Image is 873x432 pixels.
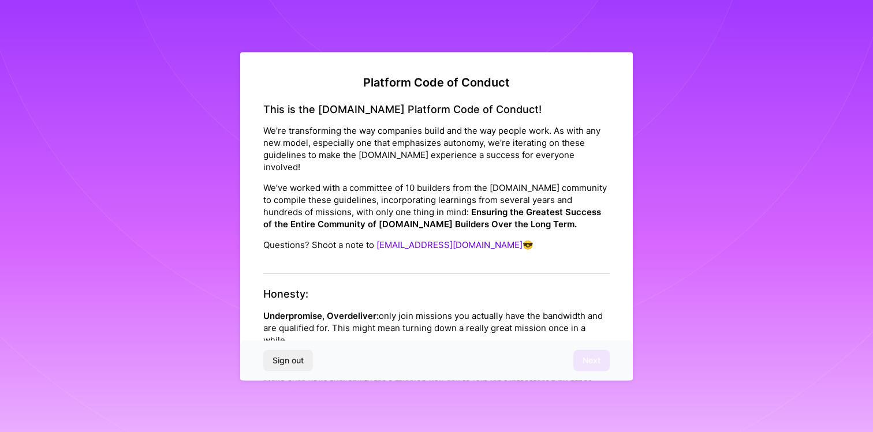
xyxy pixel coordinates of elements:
[273,355,304,366] span: Sign out
[263,125,610,173] p: We’re transforming the way companies build and the way people work. As with any new model, especi...
[263,182,610,230] p: We’ve worked with a committee of 10 builders from the [DOMAIN_NAME] community to compile these gu...
[263,239,610,251] p: Questions? Shoot a note to 😎
[263,288,610,300] h4: Honesty:
[263,350,313,371] button: Sign out
[263,103,610,115] h4: This is the [DOMAIN_NAME] Platform Code of Conduct!
[376,239,523,250] a: [EMAIL_ADDRESS][DOMAIN_NAME]
[263,206,601,230] strong: Ensuring the Greatest Success of the Entire Community of [DOMAIN_NAME] Builders Over the Long Term.
[263,75,610,89] h2: Platform Code of Conduct
[263,309,610,345] p: only join missions you actually have the bandwidth and are qualified for. This might mean turning...
[263,310,379,321] strong: Underpromise, Overdeliver:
